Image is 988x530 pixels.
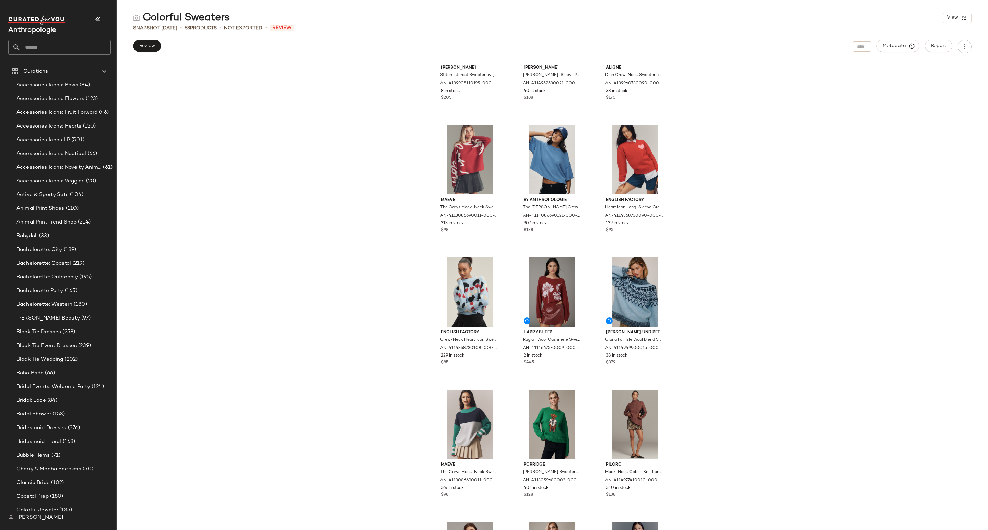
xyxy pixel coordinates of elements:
[441,95,451,101] span: $205
[606,88,627,94] span: 38 in stock
[523,345,581,351] span: AN-4114667570009-000-069
[46,397,58,405] span: (84)
[440,478,498,484] span: AN-4113086690011-000-430
[523,205,581,211] span: The [PERSON_NAME] Crew-Neck Cashmere Sweater by Anthropologie in Blue, Women's, Size: L P, Cotton...
[8,515,14,520] img: svg%3e
[16,369,44,377] span: Boho Bride
[606,220,629,227] span: 129 in stock
[270,25,294,31] span: Review
[16,314,80,322] span: [PERSON_NAME] Beauty
[441,360,448,366] span: $85
[606,65,664,71] span: ALIGNE
[224,25,262,32] span: Not Exported
[16,438,61,446] span: Bridesmaid: Floral
[606,492,615,498] span: $138
[16,164,102,171] span: Accessories Icons: Novelty Animal
[16,95,84,103] span: Accessories Icons: Flowers
[16,479,50,487] span: Classic Bride
[16,81,78,89] span: Accessories Icons: Bows
[61,438,75,446] span: (168)
[440,72,498,79] span: Stitch Interest Sweater by [PERSON_NAME] in Red, Women's, Size: 8, Wool at Anthropologie
[605,337,663,343] span: Ciana Fair Isle Wool Blend Sweater by [PERSON_NAME] und Pferdgarten in Blue, Women's, Size: Large...
[440,213,498,219] span: AN-4113086690011-000-646
[524,485,549,491] span: 404 in stock
[943,13,972,23] button: View
[86,150,97,158] span: (66)
[185,25,217,32] div: Products
[600,390,669,459] img: 4114977410010_020_b
[524,227,533,233] span: $138
[16,356,63,363] span: Black Tie Wedding
[931,43,946,49] span: Report
[523,81,581,87] span: AN-4114952530021-000-096
[69,191,84,199] span: (104)
[265,24,267,32] span: •
[524,353,542,359] span: 2 in stock
[16,424,67,432] span: Bridesmaid Dresses
[606,95,616,101] span: $170
[524,462,581,468] span: Porridge
[16,273,78,281] span: Bachelorette: Outdoorsy
[435,390,504,459] img: 4113086690011_430_b
[606,329,664,336] span: [PERSON_NAME] und Pferdgarten
[16,122,82,130] span: Accessories Icons: Hearts
[524,360,534,366] span: $445
[180,24,182,32] span: •
[16,328,61,336] span: Black Tie Dresses
[78,273,92,281] span: (195)
[16,451,50,459] span: Bubble Hems
[441,88,460,94] span: 8 in stock
[8,15,67,25] img: cfy_white_logo.C9jOOHJF.svg
[441,197,499,203] span: Maeve
[16,465,81,473] span: Cherry & Mocha Sneakers
[51,410,65,418] span: (153)
[441,492,448,498] span: $98
[600,125,669,194] img: 4114368730090_266_b
[606,360,615,366] span: $379
[523,72,581,79] span: [PERSON_NAME]-Sleeve Polo Sweater by [PERSON_NAME] in Red, Women's, Size: XS, Cotton/Nylon at Ant...
[70,136,85,144] span: (501)
[133,25,177,32] span: Snapshot [DATE]
[523,213,581,219] span: AN-4114086690121-000-042
[16,514,63,522] span: [PERSON_NAME]
[78,81,90,89] span: (84)
[518,390,587,459] img: 4113059680002_038_b
[523,337,581,343] span: Raglan Wool Cashmere Sweater by Happy Sheep, Women's, Size: Medium, Wool/Cashmere at Anthropologie
[882,43,914,49] span: Metadata
[435,125,504,194] img: 4113086690011_646_b
[16,232,38,240] span: Babydoll
[98,109,109,117] span: (46)
[85,177,96,185] span: (20)
[67,424,80,432] span: (376)
[58,506,72,514] span: (135)
[435,257,504,327] img: 4114368730108_049_b
[44,369,55,377] span: (66)
[63,356,78,363] span: (202)
[16,205,64,213] span: Animal Print Shoes
[441,227,448,233] span: $98
[133,14,140,21] img: svg%3e
[220,24,221,32] span: •
[606,353,627,359] span: 38 in stock
[71,260,84,267] span: (219)
[925,40,952,52] button: Report
[605,81,663,87] span: AN-4139960730090-000-040
[64,205,79,213] span: (110)
[606,462,664,468] span: Pilcro
[23,68,48,75] span: Curations
[16,287,63,295] span: Bachelorette Party
[518,125,587,194] img: 4114086690121_042_b
[440,205,498,211] span: The Carys Mock-Neck Sweater by Maeve in Pink, Women's, Size: Small, Polyester/Nylon/Viscose at An...
[16,301,72,309] span: Bachelorette: Western
[524,197,581,203] span: By Anthropologie
[16,191,69,199] span: Active & Sporty Sets
[61,328,75,336] span: (258)
[16,246,62,254] span: Bachelorette: City
[81,465,93,473] span: (50)
[16,493,49,501] span: Coastal Prep
[62,246,77,254] span: (189)
[441,329,499,336] span: English Factory
[606,485,631,491] span: 340 in stock
[16,150,86,158] span: Accessories Icons: Nautical
[50,479,64,487] span: (102)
